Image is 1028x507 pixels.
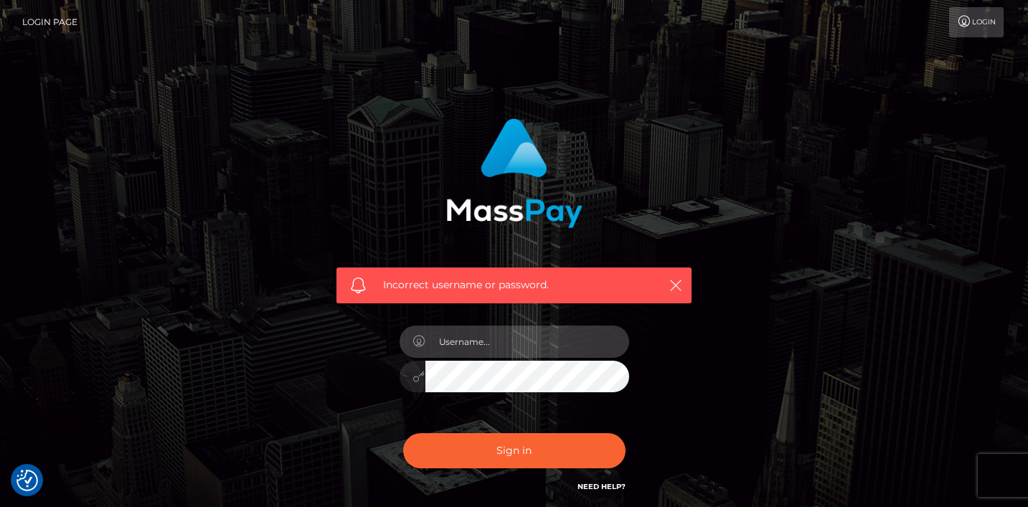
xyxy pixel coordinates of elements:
[425,326,629,358] input: Username...
[22,7,77,37] a: Login Page
[16,470,38,491] button: Consent Preferences
[383,278,645,293] span: Incorrect username or password.
[403,433,626,468] button: Sign in
[577,482,626,491] a: Need Help?
[949,7,1004,37] a: Login
[446,118,583,228] img: MassPay Login
[16,470,38,491] img: Revisit consent button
